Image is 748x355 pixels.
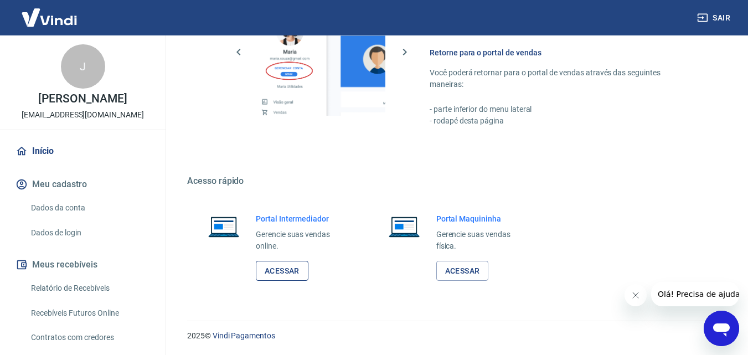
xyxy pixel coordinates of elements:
img: Vindi [13,1,85,34]
a: Relatório de Recebíveis [27,277,152,300]
img: Imagem de um notebook aberto [200,213,247,240]
p: - rodapé desta página [430,115,695,127]
button: Meu cadastro [13,172,152,197]
p: Gerencie suas vendas online. [256,229,348,252]
iframe: Mensagem da empresa [651,282,739,306]
p: [PERSON_NAME] [38,93,127,105]
button: Meus recebíveis [13,253,152,277]
iframe: Botão para abrir a janela de mensagens [704,311,739,346]
a: Início [13,139,152,163]
span: Olá! Precisa de ajuda? [7,8,93,17]
iframe: Fechar mensagem [625,284,647,306]
h5: Acesso rápido [187,176,721,187]
button: Sair [695,8,735,28]
a: Dados de login [27,222,152,244]
a: Contratos com credores [27,326,152,349]
h6: Retorne para o portal de vendas [430,47,695,58]
h6: Portal Intermediador [256,213,348,224]
p: [EMAIL_ADDRESS][DOMAIN_NAME] [22,109,144,121]
p: Gerencie suas vendas física. [436,229,528,252]
img: Imagem de um notebook aberto [381,213,427,240]
a: Vindi Pagamentos [213,331,275,340]
a: Dados da conta [27,197,152,219]
a: Acessar [256,261,308,281]
p: - parte inferior do menu lateral [430,104,695,115]
p: Você poderá retornar para o portal de vendas através das seguintes maneiras: [430,67,695,90]
a: Recebíveis Futuros Online [27,302,152,325]
a: Acessar [436,261,489,281]
div: J [61,44,105,89]
h6: Portal Maquininha [436,213,528,224]
p: 2025 © [187,330,721,342]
